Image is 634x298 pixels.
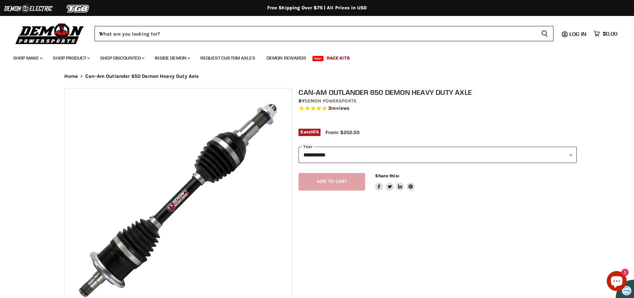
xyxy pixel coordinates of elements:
inbox-online-store-chat: Shopify online store chat [605,271,629,293]
button: Search [536,26,553,41]
aside: Share this: [375,173,415,191]
a: Log in [566,31,590,37]
input: When autocomplete results are available use up and down arrows to review and enter to select [95,26,536,41]
span: Can-Am Outlander 650 Demon Heavy Duty Axle [85,74,199,79]
img: Demon Electric Logo 2 [3,2,53,15]
span: Save % [299,129,320,136]
a: Shop Product [48,51,94,65]
span: New! [313,56,324,61]
a: Demon Powersports [305,98,356,104]
a: Shop Discounted [95,51,148,65]
span: $0.00 [603,31,617,37]
a: Race Kits [322,51,355,65]
a: Request Custom Axles [195,51,260,65]
a: Home [64,74,78,79]
span: Share this: [375,173,399,178]
span: Rated 5.0 out of 5 stars 3 reviews [299,105,577,112]
span: 10 [311,129,316,134]
h1: Can-Am Outlander 650 Demon Heavy Duty Axle [299,88,577,96]
span: From: $202.50 [325,129,359,135]
span: 3 reviews [328,105,349,111]
form: Product [95,26,553,41]
a: Inside Demon [150,51,194,65]
span: reviews [331,105,349,111]
img: Demon Powersports [13,22,86,45]
ul: Main menu [8,49,616,65]
span: Log in [569,31,586,37]
a: Demon Rewards [262,51,311,65]
a: $0.00 [590,29,621,39]
div: Free Shipping Over $75 | All Prices In USD [51,5,583,11]
a: Shop Make [8,51,47,65]
select: year [299,147,577,163]
nav: Breadcrumbs [51,74,583,79]
div: by [299,97,577,105]
img: TGB Logo 2 [53,2,103,15]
